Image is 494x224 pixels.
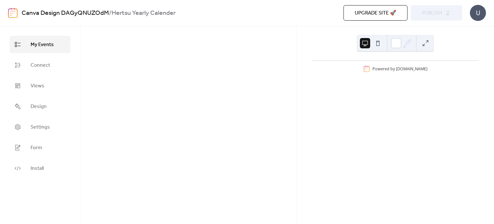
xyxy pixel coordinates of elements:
[10,160,70,177] a: Install
[31,165,44,172] span: Install
[31,103,47,111] span: Design
[470,5,486,21] div: U
[343,5,407,21] button: Upgrade site 🚀
[109,7,112,19] b: /
[396,66,427,72] a: [DOMAIN_NAME]
[31,144,42,152] span: Form
[8,8,18,18] img: logo
[10,56,70,74] a: Connect
[10,98,70,115] a: Design
[10,36,70,53] a: My Events
[355,9,396,17] span: Upgrade site 🚀
[372,66,427,72] div: Powered by
[10,77,70,94] a: Views
[22,7,109,19] a: Canva Design DAGyQNUZOdM
[31,62,50,69] span: Connect
[31,82,44,90] span: Views
[112,7,176,19] b: Hertsu Yearly Calender
[10,118,70,136] a: Settings
[31,41,54,49] span: My Events
[10,139,70,156] a: Form
[31,123,50,131] span: Settings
